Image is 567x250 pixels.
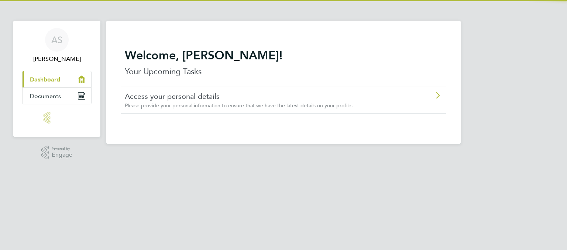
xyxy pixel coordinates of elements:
[125,91,401,101] a: Access your personal details
[125,48,442,63] h2: Welcome, [PERSON_NAME]!
[30,76,60,83] span: Dashboard
[13,21,100,137] nav: Main navigation
[41,146,73,160] a: Powered byEngage
[44,112,70,124] img: engage-logo-retina.png
[125,66,442,77] p: Your Upcoming Tasks
[22,28,92,63] a: AS[PERSON_NAME]
[51,35,62,45] span: AS
[22,112,92,124] a: Go to home page
[22,55,92,63] span: Asvene Sekar
[52,146,72,152] span: Powered by
[125,102,353,109] span: Please provide your personal information to ensure that we have the latest details on your profile.
[52,152,72,158] span: Engage
[23,88,91,104] a: Documents
[23,71,91,87] a: Dashboard
[30,93,61,100] span: Documents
